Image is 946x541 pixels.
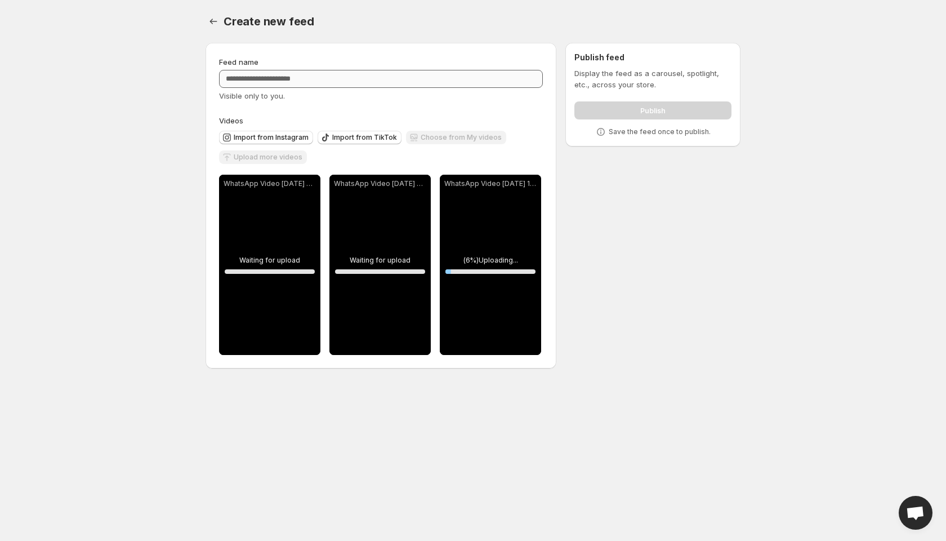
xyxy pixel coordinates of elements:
span: Import from TikTok [332,133,397,142]
p: WhatsApp Video [DATE] 19.09.47_cf48ba2d.mp4 [444,179,537,188]
button: Import from TikTok [318,131,401,144]
button: Import from Instagram [219,131,313,144]
span: Import from Instagram [234,133,309,142]
span: Feed name [219,57,258,66]
p: WhatsApp Video [DATE] at 19.08.42_1a51c00a.mp4 [224,179,316,188]
h2: Publish feed [574,52,731,63]
span: Videos [219,116,243,125]
p: Display the feed as a carousel, spotlight, etc., across your store. [574,68,731,90]
a: Open chat [899,496,932,530]
p: WhatsApp Video [DATE] at 19.09.05_409ce994.mp4 [334,179,426,188]
span: Visible only to you. [219,91,285,100]
p: Save the feed once to publish. [609,127,711,136]
span: Create new feed [224,15,314,28]
button: Settings [206,14,221,29]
